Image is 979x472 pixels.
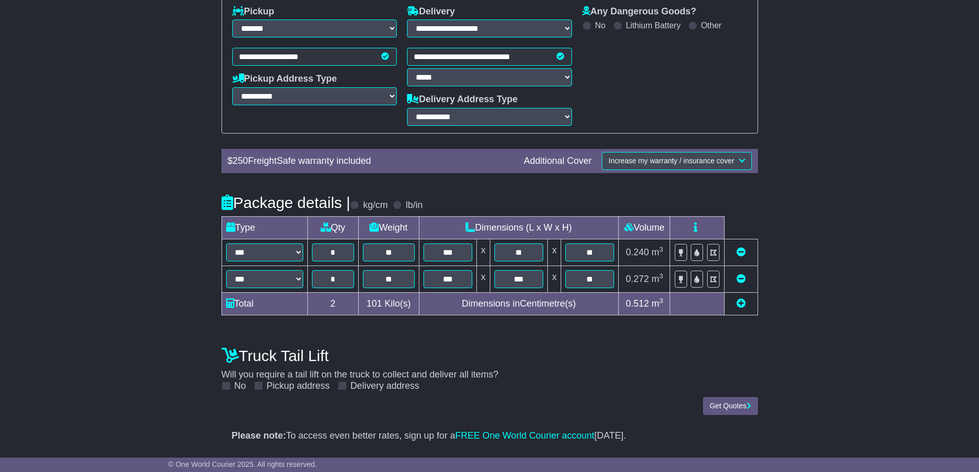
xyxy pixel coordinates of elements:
[363,200,387,211] label: kg/cm
[232,430,286,441] strong: Please note:
[595,21,605,30] label: No
[659,272,663,280] sup: 3
[169,460,317,468] span: © One World Courier 2025. All rights reserved.
[602,152,751,170] button: Increase my warranty / insurance cover
[407,6,455,17] label: Delivery
[307,293,358,315] td: 2
[358,293,419,315] td: Kilo(s)
[221,293,307,315] td: Total
[223,156,519,167] div: $ FreightSafe warranty included
[476,266,490,293] td: x
[233,156,248,166] span: 250
[652,247,663,257] span: m
[307,217,358,239] td: Qty
[703,397,758,415] button: Get Quotes
[476,239,490,266] td: x
[626,274,649,284] span: 0.272
[582,6,696,17] label: Any Dangerous Goods?
[350,381,419,392] label: Delivery address
[659,246,663,253] sup: 3
[701,21,722,30] label: Other
[267,381,330,392] label: Pickup address
[234,381,246,392] label: No
[652,298,663,309] span: m
[455,430,595,441] a: FREE One World Courier account
[619,217,670,239] td: Volume
[626,298,649,309] span: 0.512
[232,6,274,17] label: Pickup
[626,247,649,257] span: 0.240
[232,73,337,85] label: Pickup Address Type
[221,347,758,364] h4: Truck Tail Lift
[659,297,663,305] sup: 3
[407,94,518,105] label: Delivery Address Type
[419,217,619,239] td: Dimensions (L x W x H)
[358,217,419,239] td: Weight
[221,217,307,239] td: Type
[216,342,763,392] div: Will you require a tail lift on the truck to collect and deliver all items?
[736,247,746,257] a: Remove this item
[419,293,619,315] td: Dimensions in Centimetre(s)
[626,21,681,30] label: Lithium Battery
[548,266,561,293] td: x
[608,157,734,165] span: Increase my warranty / insurance cover
[736,298,746,309] a: Add new item
[548,239,561,266] td: x
[232,430,748,442] p: To access even better rates, sign up for a [DATE].
[519,156,597,167] div: Additional Cover
[405,200,422,211] label: lb/in
[366,298,382,309] span: 101
[736,274,746,284] a: Remove this item
[221,194,350,211] h4: Package details |
[652,274,663,284] span: m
